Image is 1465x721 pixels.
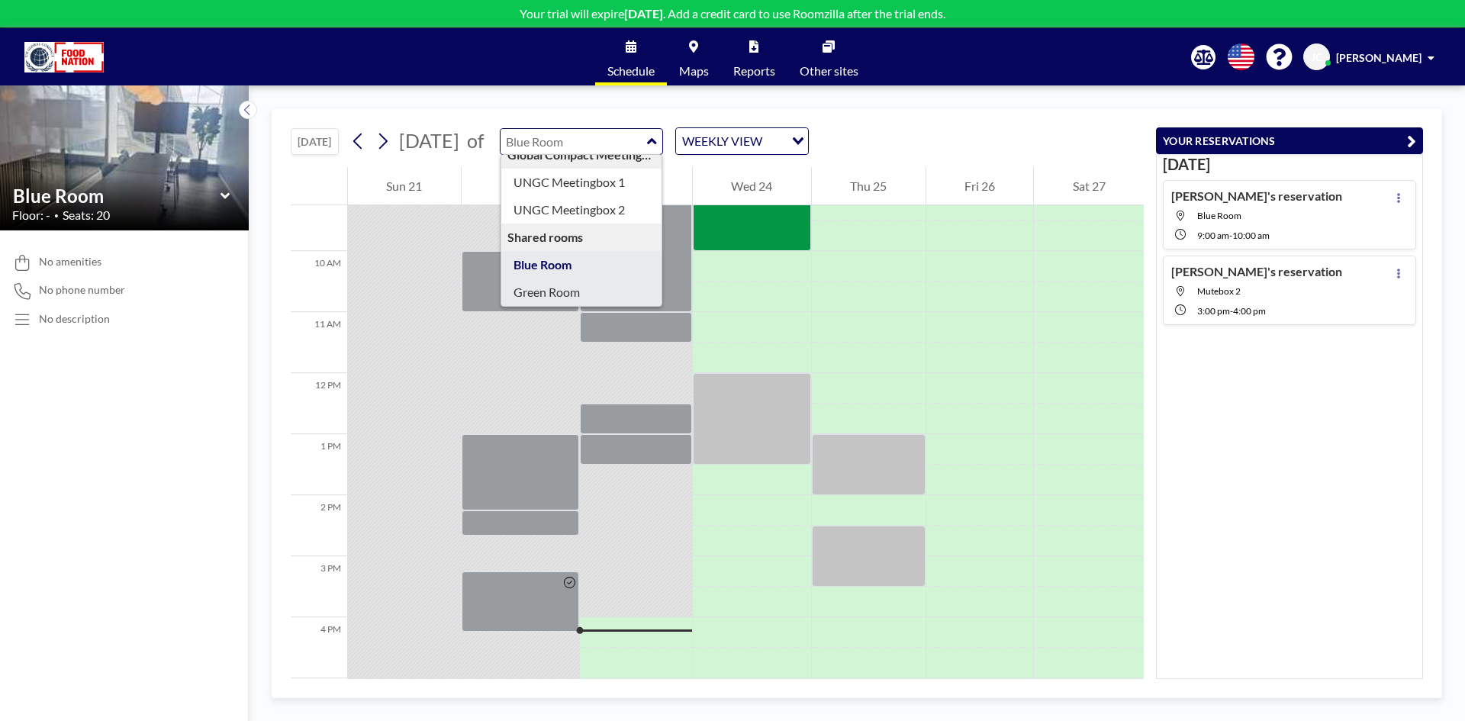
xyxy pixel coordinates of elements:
span: • [54,211,59,220]
div: 12 PM [291,373,347,434]
span: WEEKLY VIEW [679,131,765,151]
button: [DATE] [291,128,339,155]
div: Mon 22 [462,167,580,205]
div: Global Compact Meetingboxes [501,141,662,169]
h4: [PERSON_NAME]'s reservation [1171,188,1342,204]
img: organization-logo [24,42,104,72]
div: Green Room [501,278,662,306]
span: Seats: 20 [63,208,110,223]
span: 9:00 AM [1197,230,1229,241]
span: Floor: - [12,208,50,223]
div: Fri 26 [926,167,1034,205]
input: Blue Room [13,185,221,207]
span: Schedule [607,65,655,77]
span: No phone number [39,283,125,297]
span: Mutebox 2 [1197,285,1241,297]
input: Blue Room [501,129,647,154]
button: YOUR RESERVATIONS [1156,127,1423,154]
span: 10:00 AM [1232,230,1270,241]
div: 3 PM [291,556,347,617]
span: No amenities [39,255,101,269]
div: 10 AM [291,251,347,312]
span: - [1230,305,1233,317]
span: Reports [733,65,775,77]
div: Sun 21 [348,167,461,205]
div: 1 PM [291,434,347,495]
div: Search for option [676,128,808,154]
div: UNGC Meetingbox 1 [501,169,662,196]
span: [PERSON_NAME] [1336,51,1422,64]
h4: [PERSON_NAME]'s reservation [1171,264,1342,279]
span: of [467,129,484,153]
div: Sat 27 [1034,167,1144,205]
span: Other sites [800,65,858,77]
span: [DATE] [399,129,459,152]
a: Maps [667,28,721,85]
a: Other sites [787,28,871,85]
span: 4:00 PM [1233,305,1266,317]
span: JC [1311,50,1322,64]
div: Wed 24 [693,167,811,205]
span: Maps [679,65,709,77]
div: 2 PM [291,495,347,556]
input: Search for option [767,131,783,151]
div: No description [39,312,110,326]
a: Reports [721,28,787,85]
div: 4 PM [291,617,347,678]
div: 11 AM [291,312,347,373]
div: 9 AM [291,190,347,251]
b: [DATE] [624,6,663,21]
div: UNGC Meetingbox 2 [501,196,662,224]
div: Blue Room [501,251,662,278]
span: Blue Room [1197,210,1241,221]
div: Thu 25 [812,167,926,205]
span: 3:00 PM [1197,305,1230,317]
div: Shared rooms [501,224,662,251]
a: Schedule [595,28,667,85]
h3: [DATE] [1163,155,1416,174]
span: - [1229,230,1232,241]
